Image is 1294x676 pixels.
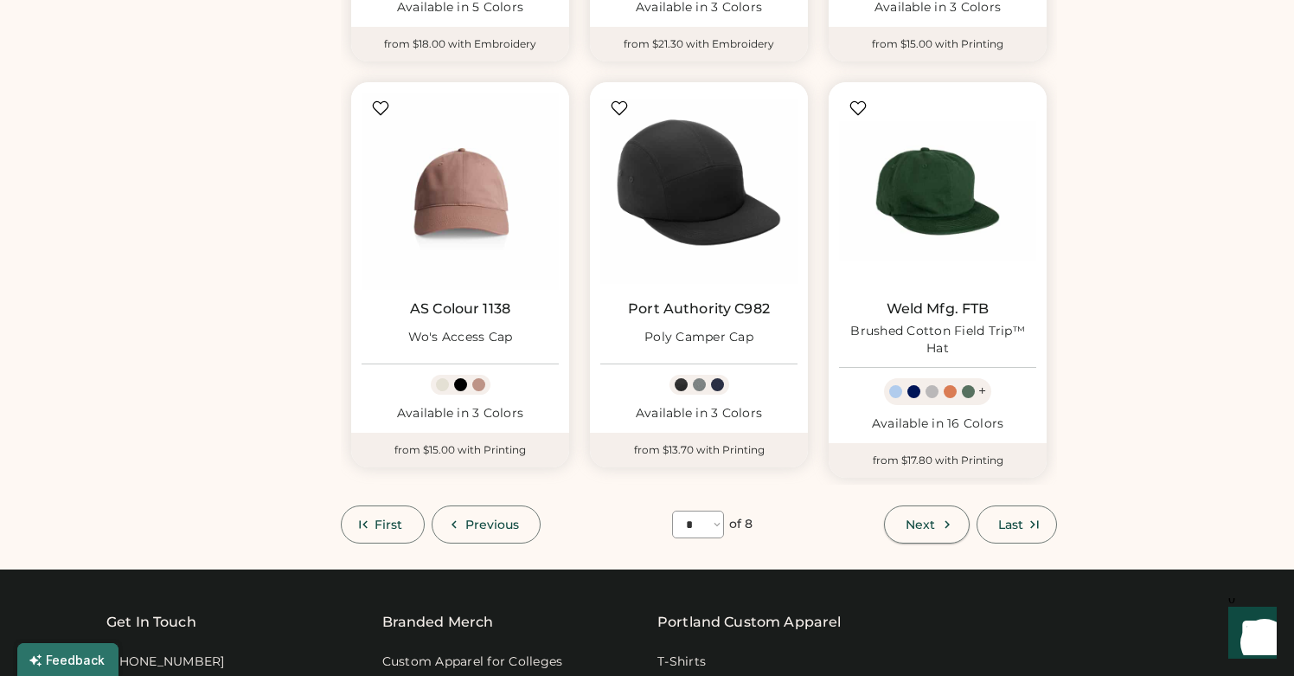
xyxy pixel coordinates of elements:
[590,433,808,467] div: from $13.70 with Printing
[465,518,520,531] span: Previous
[341,505,425,544] button: First
[829,443,1047,478] div: from $17.80 with Printing
[657,612,841,633] a: Portland Custom Apparel
[351,27,569,61] div: from $18.00 with Embroidery
[600,93,798,290] img: Port Authority C982 Poly Camper Cap
[977,505,1057,544] button: Last
[884,505,969,544] button: Next
[839,323,1036,357] div: Brushed Cotton Field Trip™ Hat
[628,300,770,318] a: Port Authority C982
[106,612,196,633] div: Get In Touch
[432,505,541,544] button: Previous
[1212,598,1286,673] iframe: Front Chat
[729,516,753,533] div: of 8
[839,93,1036,290] img: Weld Mfg. FTB Brushed Cotton Field Trip™ Hat
[106,653,225,671] div: [PHONE_NUMBER]
[375,518,403,531] span: First
[839,415,1036,433] div: Available in 16 Colors
[978,382,986,401] div: +
[600,405,798,422] div: Available in 3 Colors
[644,329,753,346] div: Poly Camper Cap
[657,653,706,671] a: T-Shirts
[590,27,808,61] div: from $21.30 with Embroidery
[408,329,513,346] div: Wo's Access Cap
[998,518,1023,531] span: Last
[887,300,990,318] a: Weld Mfg. FTB
[362,93,559,290] img: AS Colour 1138 Wo's Access Cap
[410,300,510,318] a: AS Colour 1138
[351,433,569,467] div: from $15.00 with Printing
[382,612,494,633] div: Branded Merch
[382,653,563,671] a: Custom Apparel for Colleges
[906,518,935,531] span: Next
[362,405,559,422] div: Available in 3 Colors
[829,27,1047,61] div: from $15.00 with Printing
